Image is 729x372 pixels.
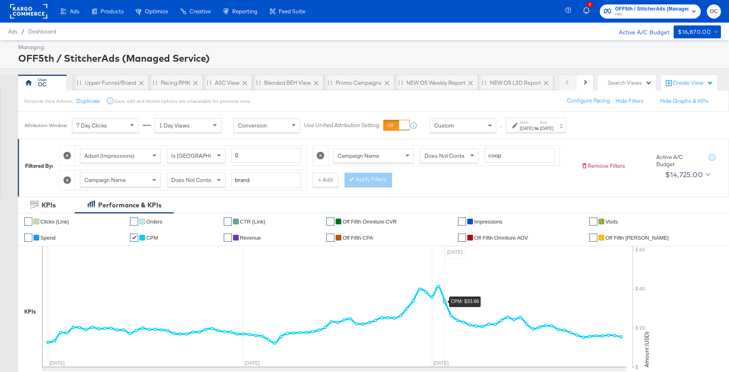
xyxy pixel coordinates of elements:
span: Does Not Contain [171,176,215,184]
div: KPIs [24,308,36,316]
div: $16,870.00 [678,27,711,37]
a: ✔ [589,217,597,226]
a: ✔ [224,234,232,242]
span: OC [710,7,718,16]
input: Enter a search term [231,173,301,188]
span: CPM [146,235,158,241]
span: Ads [8,28,17,35]
div: Managing: [18,44,719,51]
div: Active A/C Budget [610,25,670,38]
button: OFF5th / StitcherAds (Managed Service)HBC [600,4,701,19]
button: Duplicate [76,97,100,105]
div: [DATE] [540,125,553,132]
span: Adset (Impressions) [84,152,134,159]
a: ✔ [458,217,466,226]
span: Campaign Name [84,176,126,184]
button: $16,870.00 [674,25,721,38]
div: Drag to reorder tab [77,80,81,85]
a: ✔ [458,234,466,242]
a: ✔ [589,234,597,242]
span: Reporting [232,8,257,15]
div: Active A/C Budget [656,153,701,168]
div: KPIs [42,201,56,210]
div: NEW O5 Weekly Report [406,79,465,87]
span: Off Fifth Omniture AOV [474,235,528,241]
span: Clicks (Link) [40,219,69,225]
span: Ads [70,8,79,15]
div: ASC View [215,79,239,87]
div: Performance & KPIs [98,201,162,210]
div: Promo Campaigns [336,79,382,87]
span: Off Fifth [PERSON_NAME] [605,235,669,241]
button: 3 [582,4,596,19]
span: Custom [434,122,454,129]
div: Drag to reorder tab [153,80,157,85]
span: Orders [146,219,162,225]
button: + Add [313,173,338,187]
span: Off Fifth Omniture CVR [342,219,397,225]
span: OFF5th / StitcherAds (Managed Service) [615,5,689,13]
span: HBC [615,11,689,18]
button: Hide Graphs & KPIs [660,97,709,105]
div: Save, edit and delete options are unavailable for personal view. [114,98,250,104]
div: Blended BEH View [264,79,311,87]
div: Drag to reorder tab [328,80,332,85]
span: Does Not Contain [424,152,468,159]
div: OFF5th / StitcherAds (Managed Service) [18,51,719,65]
div: NEW O5 L3D Report [490,79,541,87]
a: ✔ [24,217,32,226]
button: Remove Filters [581,162,625,170]
label: Use Unified Attribution Setting: [304,122,380,130]
span: Revenue [240,235,261,241]
button: Hide Filters [616,97,644,105]
a: ✔ [326,217,334,226]
div: Drag to reorder tab [256,80,261,85]
span: Feed Suite [279,8,305,15]
span: Campaign Name [338,152,379,159]
div: Attribution Window: [24,123,68,128]
button: Configure Pacing [561,94,616,108]
text: Amount (USD) [643,332,650,367]
span: CTR (Link) [240,219,265,225]
div: Drag to reorder tab [482,80,486,85]
div: Upper Funnel/Brand [85,79,136,87]
div: Personal View Actions: [24,98,73,104]
div: Drag to reorder tab [207,80,211,85]
div: Filtered By: [25,162,53,170]
input: Enter a search term [485,148,555,163]
button: $14,725.00 [662,168,712,181]
button: OC [707,4,721,19]
a: Dashboard [28,28,56,35]
label: Start: [520,120,533,125]
span: Creative [189,8,211,15]
span: 1 Day Views [159,122,190,129]
span: Visits [605,219,618,225]
a: ✔ [130,217,138,226]
div: Search Views [608,79,652,87]
span: ↑ [497,125,505,128]
div: $14,725.00 [665,169,703,181]
div: Pacing RMK [161,79,190,87]
span: Products [101,8,124,15]
a: ✔ [24,234,32,242]
a: ✔ [326,234,334,242]
a: ✔ [224,217,232,226]
span: Impressions [474,219,502,225]
div: Drag to reorder tab [398,80,403,85]
span: / [17,28,28,35]
div: OC [38,81,46,88]
span: Optimize [145,8,168,15]
input: Enter a number [231,148,301,163]
div: [DATE] [520,125,533,132]
span: Spend [40,235,56,241]
a: ✔ [130,234,138,242]
label: End: [540,120,553,125]
span: off fifth CPA [342,235,373,241]
span: 7 Day Clicks [76,122,107,129]
strong: to [533,125,540,131]
div: 3 [587,2,593,8]
span: Is [GEOGRAPHIC_DATA] [171,152,233,159]
span: Conversion [238,122,267,129]
div: Create View [673,79,713,87]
